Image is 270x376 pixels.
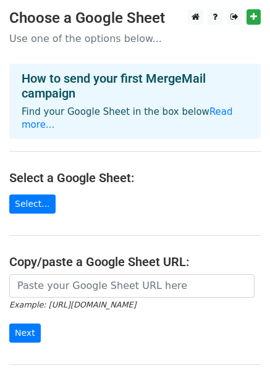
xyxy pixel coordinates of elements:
[22,106,233,130] a: Read more...
[9,324,41,343] input: Next
[9,170,261,185] h4: Select a Google Sheet:
[9,300,136,309] small: Example: [URL][DOMAIN_NAME]
[9,9,261,27] h3: Choose a Google Sheet
[22,106,248,132] p: Find your Google Sheet in the box below
[9,32,261,45] p: Use one of the options below...
[22,71,248,101] h4: How to send your first MergeMail campaign
[9,194,56,214] a: Select...
[9,274,255,298] input: Paste your Google Sheet URL here
[9,254,261,269] h4: Copy/paste a Google Sheet URL:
